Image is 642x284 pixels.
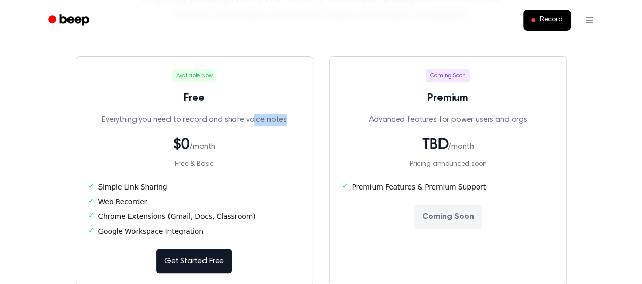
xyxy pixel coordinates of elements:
[342,159,554,170] p: Pricing announced soon
[173,138,190,153] span: $0
[156,249,232,273] a: Get Started Free
[88,182,94,193] span: ✓
[172,69,217,82] span: Available Now
[88,211,94,222] span: ✓
[523,10,570,31] button: Record
[88,197,94,207] span: ✓
[539,16,562,25] span: Record
[88,211,300,222] li: Chrome Extensions (Gmail, Docs, Classroom)
[88,226,94,237] span: ✓
[414,205,482,229] button: Coming Soon
[422,138,449,153] span: TBD
[88,226,300,237] li: Google Workspace Integration
[88,182,300,193] li: Simple Link Sharing
[88,197,300,207] li: Web Recorder
[88,159,300,170] p: Free & Basic
[190,143,215,151] span: /month
[448,143,474,151] span: /month
[342,182,554,193] li: Premium Features & Premium Support
[342,114,554,126] p: Advanced features for power users and orgs
[88,90,300,106] h3: Free
[342,90,554,106] h3: Premium
[342,182,348,193] span: ✓
[426,69,469,82] span: Coming Soon
[41,11,98,30] a: Beep
[88,114,300,126] p: Everything you need to record and share voice notes
[577,8,601,33] button: Open menu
